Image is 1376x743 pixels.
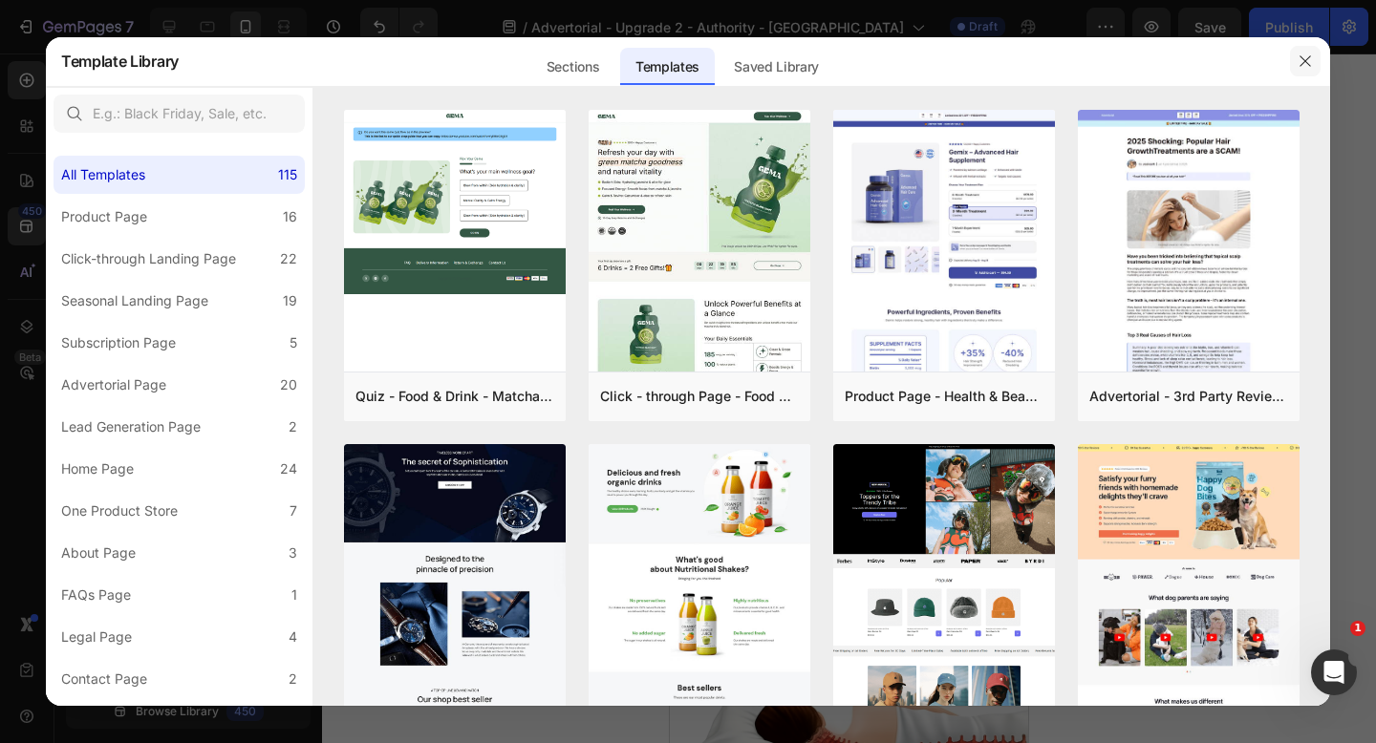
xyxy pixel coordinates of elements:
[620,48,715,86] div: Templates
[17,351,341,456] p: This is not about adding more fluff. It’s about engineering the right shape — one that works with...
[278,163,297,186] div: 115
[283,289,297,312] div: 19
[17,265,341,334] p: 👉
[289,626,297,648] div: 4
[283,205,297,228] div: 16
[17,74,256,90] strong: Ordinary pillows ignore spinal health.
[1311,649,1357,695] iframe: Intercom live chat
[290,331,297,354] div: 5
[61,668,147,690] div: Contact Page
[61,36,179,86] h2: Template Library
[280,247,297,270] div: 22
[600,385,799,408] div: Click - through Page - Food & Drink - Matcha Glow Shot
[64,300,262,315] strong: while also opening your airway
[355,385,554,408] div: Quiz - Food & Drink - Matcha Glow Shot
[531,48,614,86] div: Sections
[1350,621,1365,636] span: 1
[61,163,145,186] div: All Templates
[280,373,297,396] div: 20
[17,247,341,265] p: But here’s the overlooked trick:
[289,668,297,690] div: 2
[719,48,834,86] div: Saved Library
[61,499,178,522] div: One Product Store
[61,626,132,648] div: Legal Page
[61,457,134,480] div: Home Page
[17,74,341,178] p: They bend your neck at awkward angles, collapse under weight, or force you to twist into unhealth...
[344,110,566,294] img: quiz-1.png
[845,385,1043,408] div: Product Page - Health & Beauty - Hair Supplement
[291,584,297,606] div: 1
[17,196,334,228] i: “All pillows are scams.”
[61,584,131,606] div: FAQs Page
[61,415,201,438] div: Lead Generation Page
[61,541,136,564] div: About Page
[289,415,297,438] div: 2
[61,331,176,354] div: Subscription Page
[54,95,305,133] input: E.g.: Black Friday, Sale, etc.
[280,457,297,480] div: 24
[61,289,208,312] div: Seasonal Landing Page
[17,283,319,315] strong: When your pillow keeps your neck and spine aligned
[61,247,236,270] div: Click-through Landing Page
[61,205,147,228] div: Product Page
[17,300,335,332] strong: , you finally stop the cycle of pain, poor sleep, and snoring.
[1089,385,1288,408] div: Advertorial - 3rd Party Review - The Before Image - Hair Supplement
[17,195,341,229] p: That cycle is why people give up hope and mutter:
[290,499,297,522] div: 7
[289,541,297,564] div: 3
[61,373,166,396] div: Advertorial Page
